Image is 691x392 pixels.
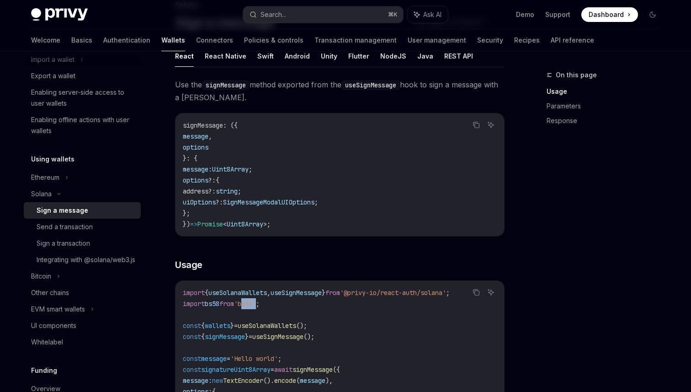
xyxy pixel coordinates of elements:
button: Ask AI [485,119,497,131]
span: ?: [208,176,216,184]
span: => [190,220,197,228]
span: { [205,289,208,297]
a: Enabling offline actions with user wallets [24,112,141,139]
button: Unity [321,45,337,67]
div: Solana [31,188,52,199]
span: const [183,333,201,341]
span: const [183,365,201,374]
span: < [223,220,227,228]
a: Policies & controls [244,29,303,51]
button: NodeJS [380,45,406,67]
a: Enabling server-side access to user wallets [24,84,141,112]
span: : [212,187,216,195]
a: User management [408,29,466,51]
button: Ask AI [485,286,497,298]
button: Swift [257,45,274,67]
a: API reference [551,29,594,51]
a: Dashboard [581,7,638,22]
div: Whitelabel [31,337,63,348]
a: UI components [24,317,141,334]
a: Wallets [161,29,185,51]
span: }; [183,209,190,217]
span: from [219,300,234,308]
a: Sign a message [24,202,141,219]
a: Usage [547,84,667,99]
button: Ask AI [408,6,448,23]
span: } [230,322,234,330]
span: { [201,322,205,330]
button: Flutter [348,45,369,67]
span: Use the method exported from the hook to sign a message with a [PERSON_NAME]. [175,78,505,104]
span: ( [296,376,300,385]
span: (); [296,322,307,330]
span: 'Hello world' [230,354,278,363]
button: Java [417,45,433,67]
a: Demo [516,10,534,19]
span: ({ [333,365,340,374]
div: Integrating with @solana/web3.js [37,254,135,265]
span: useSolanaWallets [238,322,296,330]
div: Send a transaction [37,221,93,232]
div: Other chains [31,287,69,298]
span: new [212,376,223,385]
span: (); [303,333,314,341]
span: import [183,300,205,308]
span: uiOptions [183,198,216,206]
a: Support [545,10,570,19]
span: from [325,289,340,297]
a: Other chains [24,285,141,301]
div: Export a wallet [31,70,75,81]
span: '@privy-io/react-auth/solana' [340,289,446,297]
button: React Native [205,45,246,67]
div: Sign a transaction [37,238,90,249]
span: On this page [556,70,597,81]
span: ; [249,165,252,173]
span: options [183,176,208,184]
span: > [263,220,267,228]
span: TextEncoder [223,376,263,385]
span: signMessage [205,333,245,341]
h5: Funding [31,365,57,376]
span: 'bs58' [234,300,256,308]
span: = [271,365,274,374]
span: useSignMessage [271,289,322,297]
div: Sign a message [37,205,88,216]
span: { [201,333,205,341]
span: message [201,354,227,363]
code: useSignMessage [341,80,400,90]
a: Authentication [103,29,150,51]
span: message: [183,376,212,385]
span: signMessage [292,365,333,374]
button: Android [285,45,310,67]
span: { [216,176,219,184]
div: Search... [260,9,286,20]
span: signMessage [183,121,223,129]
a: Transaction management [314,29,397,51]
span: Ask AI [423,10,441,19]
a: Response [547,113,667,128]
span: address? [183,187,212,195]
a: Send a transaction [24,219,141,235]
div: UI components [31,320,76,331]
button: Search...⌘K [243,6,403,23]
span: useSolanaWallets [208,289,267,297]
a: Integrating with @solana/web3.js [24,252,141,268]
a: Whitelabel [24,334,141,350]
span: string [216,187,238,195]
div: EVM smart wallets [31,304,85,315]
span: ), [325,376,333,385]
span: SignMessageModalUIOptions [223,198,314,206]
span: } [322,289,325,297]
span: await [274,365,292,374]
a: Recipes [514,29,540,51]
span: import [183,289,205,297]
span: : ({ [223,121,238,129]
span: message: [183,165,212,173]
span: Usage [175,258,202,271]
span: }) [183,220,190,228]
span: ; [314,198,318,206]
span: signatureUint8Array [201,365,271,374]
span: ; [446,289,450,297]
span: , [267,289,271,297]
code: signMessage [202,80,250,90]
